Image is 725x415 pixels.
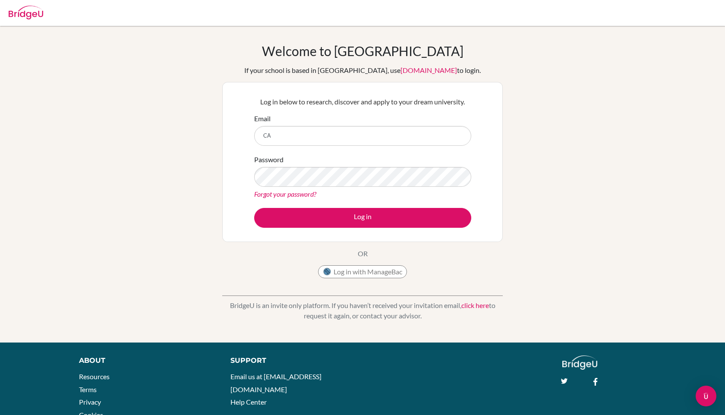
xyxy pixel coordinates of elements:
h1: Welcome to [GEOGRAPHIC_DATA] [262,43,463,59]
a: Resources [79,372,110,380]
label: Email [254,113,271,124]
a: Email us at [EMAIL_ADDRESS][DOMAIN_NAME] [230,372,322,393]
a: Terms [79,385,97,393]
div: If your school is based in [GEOGRAPHIC_DATA], use to login. [244,65,481,75]
a: Forgot your password? [254,190,316,198]
label: Password [254,154,284,165]
p: BridgeU is an invite only platform. If you haven’t received your invitation email, to request it ... [222,300,503,321]
img: Bridge-U [9,6,43,19]
a: [DOMAIN_NAME] [400,66,457,74]
a: Help Center [230,398,267,406]
div: Support [230,355,353,366]
button: Log in [254,208,471,228]
p: Log in below to research, discover and apply to your dream university. [254,97,471,107]
img: logo_white@2x-f4f0deed5e89b7ecb1c2cc34c3e3d731f90f0f143d5ea2071677605dd97b5244.png [562,355,597,370]
div: Open Intercom Messenger [696,386,716,406]
button: Log in with ManageBac [318,265,407,278]
a: Privacy [79,398,101,406]
div: About [79,355,211,366]
p: OR [358,248,368,259]
a: click here [461,301,489,309]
